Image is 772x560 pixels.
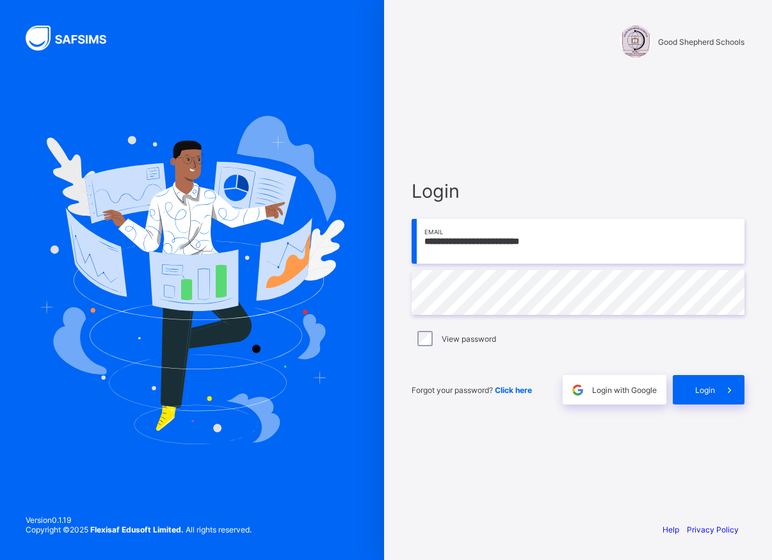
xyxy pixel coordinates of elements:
[412,180,744,202] span: Login
[40,116,344,444] img: Hero Image
[495,385,532,395] a: Click here
[570,383,585,397] img: google.396cfc9801f0270233282035f929180a.svg
[695,385,715,395] span: Login
[412,385,532,395] span: Forgot your password?
[687,525,739,534] a: Privacy Policy
[592,385,657,395] span: Login with Google
[90,525,184,534] strong: Flexisaf Edusoft Limited.
[26,26,122,51] img: SAFSIMS Logo
[658,37,744,47] span: Good Shepherd Schools
[663,525,679,534] a: Help
[26,525,252,534] span: Copyright © 2025 All rights reserved.
[26,515,252,525] span: Version 0.1.19
[442,334,496,344] label: View password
